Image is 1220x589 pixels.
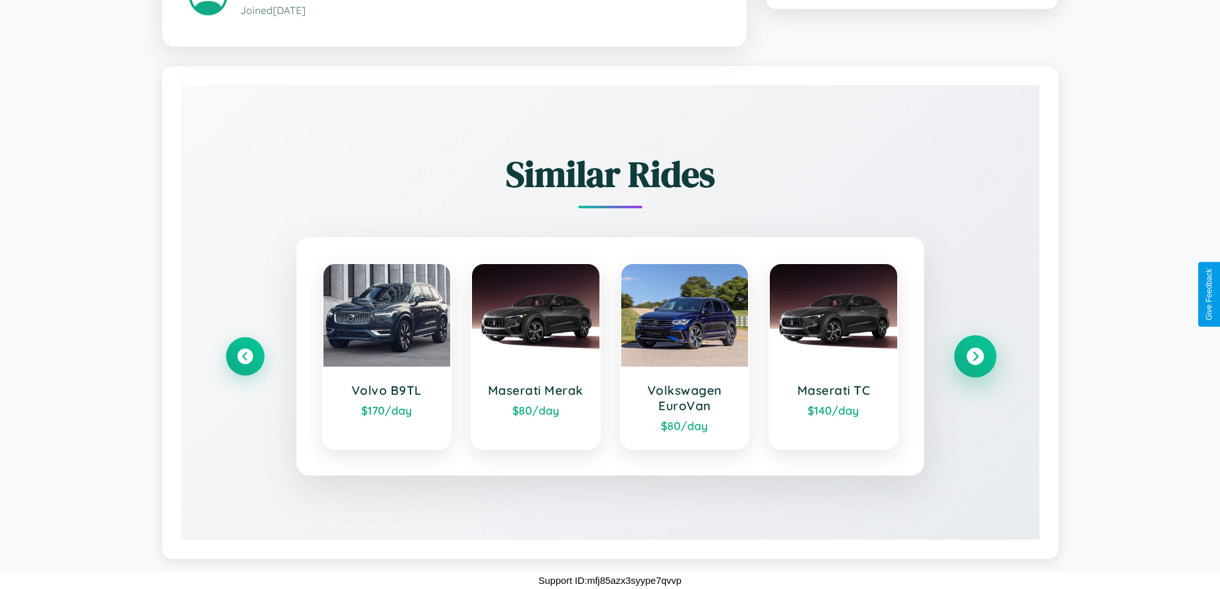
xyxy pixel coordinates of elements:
p: Support ID: mfj85azx3syype7qvvp [539,572,681,589]
div: $ 80 /day [634,419,736,433]
div: $ 140 /day [783,403,884,417]
a: Volkswagen EuroVan$80/day [620,263,750,450]
a: Maserati TC$140/day [769,263,899,450]
div: $ 170 /day [336,403,438,417]
div: $ 80 /day [485,403,587,417]
h3: Maserati Merak [485,383,587,398]
a: Maserati Merak$80/day [471,263,601,450]
h3: Maserati TC [783,383,884,398]
h3: Volvo B9TL [336,383,438,398]
h3: Volkswagen EuroVan [634,383,736,413]
a: Volvo B9TL$170/day [322,263,452,450]
div: Give Feedback [1205,269,1214,320]
p: Joined [DATE] [240,1,720,20]
h2: Similar Rides [226,149,995,199]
